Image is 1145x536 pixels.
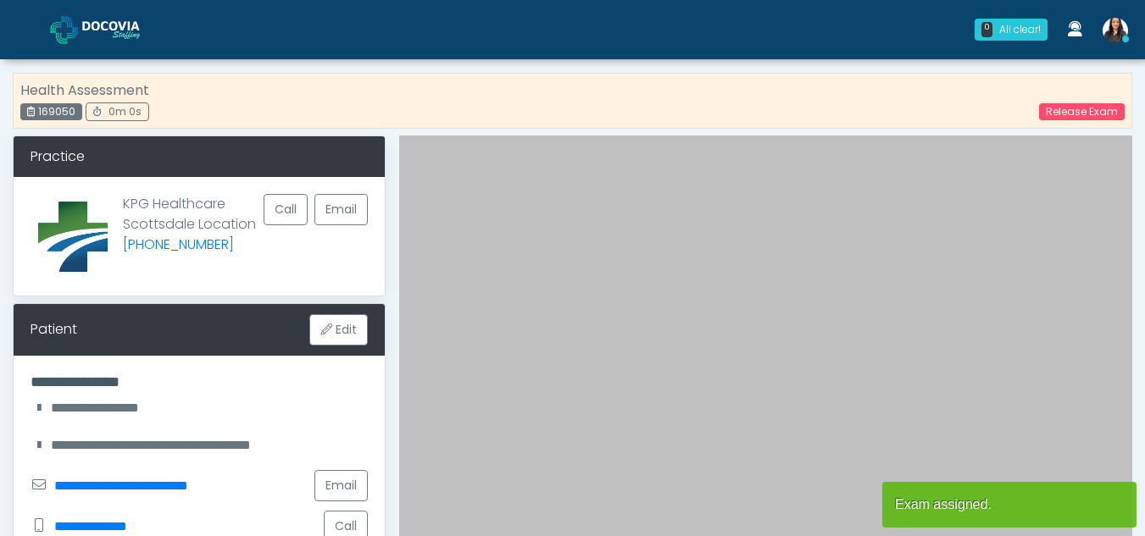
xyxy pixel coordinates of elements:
a: Docovia [50,2,167,57]
strong: Health Assessment [20,80,149,100]
div: Patient [31,319,77,340]
article: Exam assigned. [882,482,1137,528]
p: KPG Healthcare Scottsdale Location [123,194,256,265]
a: Email [314,194,368,225]
span: 0m 0s [108,104,142,119]
img: Docovia [50,16,78,44]
button: Edit [309,314,368,345]
img: Docovia [82,21,167,38]
a: Release Exam [1039,103,1125,120]
div: 169050 [20,103,82,120]
a: [PHONE_NUMBER] [123,235,234,254]
img: Provider image [31,194,115,279]
div: Practice [14,136,385,177]
div: All clear! [999,22,1041,37]
a: Email [314,470,368,501]
a: 0 All clear! [964,12,1058,47]
button: Call [264,194,308,225]
div: 0 [981,22,992,37]
img: Viral Patel [1103,18,1128,43]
